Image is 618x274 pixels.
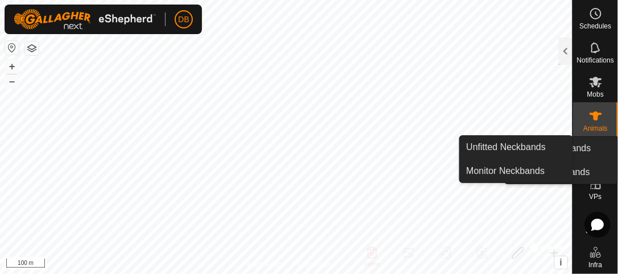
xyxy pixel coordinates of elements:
span: Unfitted Neckbands [467,140,546,154]
span: Infra [588,261,602,268]
a: Privacy Policy [241,259,284,269]
span: Monitor Neckbands [467,164,545,178]
img: Gallagher Logo [14,9,156,30]
span: Animals [583,125,608,132]
button: – [5,74,19,88]
button: i [555,256,567,269]
span: i [560,258,562,267]
a: Unfitted Neckbands [460,136,572,159]
button: + [5,60,19,73]
button: Map Layers [25,41,39,55]
span: Schedules [579,23,611,30]
span: DB [178,14,189,26]
a: Monitor Neckbands [460,160,572,182]
span: Mobs [587,91,604,98]
span: Notifications [577,57,614,64]
a: Contact Us [298,259,331,269]
button: Reset Map [5,41,19,55]
span: VPs [589,193,601,200]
